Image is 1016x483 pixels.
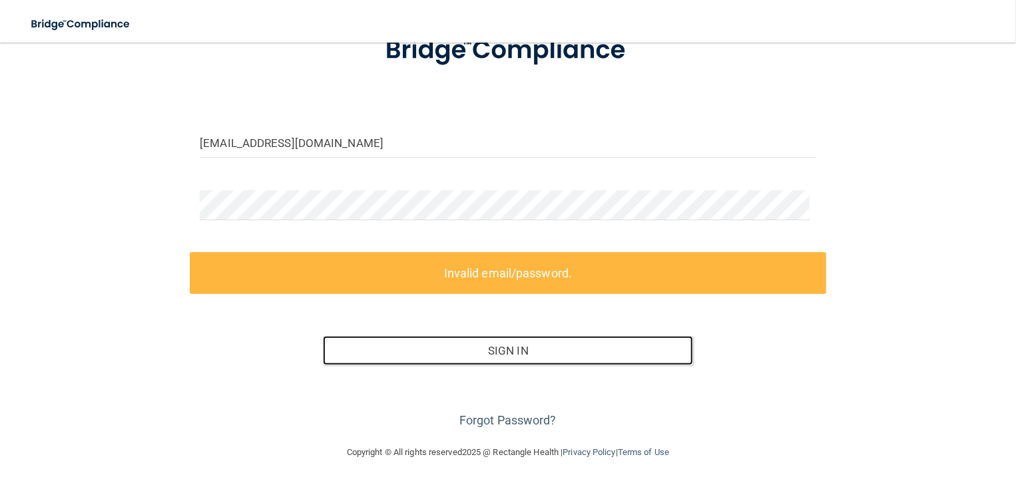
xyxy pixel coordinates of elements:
a: Forgot Password? [459,413,557,427]
div: Copyright © All rights reserved 2025 @ Rectangle Health | | [265,431,751,474]
button: Sign In [323,336,692,365]
label: Invalid email/password. [190,252,826,294]
img: bridge_compliance_login_screen.278c3ca4.svg [359,17,657,84]
img: bridge_compliance_login_screen.278c3ca4.svg [20,11,142,38]
input: Email [200,128,816,158]
a: Terms of Use [618,447,669,457]
a: Privacy Policy [563,447,615,457]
